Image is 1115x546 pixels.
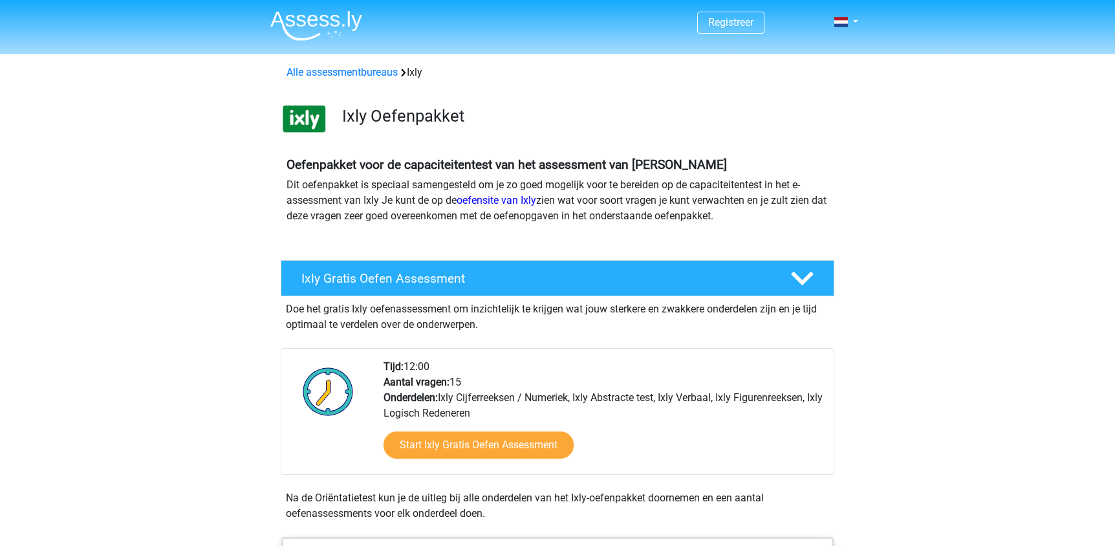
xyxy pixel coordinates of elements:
[281,490,834,521] div: Na de Oriëntatietest kun je de uitleg bij alle onderdelen van het Ixly-oefenpakket doornemen en e...
[287,177,828,224] p: Dit oefenpakket is speciaal samengesteld om je zo goed mogelijk voor te bereiden op de capaciteit...
[342,106,824,126] h3: Ixly Oefenpakket
[374,359,833,474] div: 12:00 15 Ixly Cijferreeksen / Numeriek, Ixly Abstracte test, Ixly Verbaal, Ixly Figurenreeksen, I...
[708,16,753,28] a: Registreer
[384,376,449,388] b: Aantal vragen:
[296,359,361,424] img: Klok
[384,391,438,404] b: Onderdelen:
[384,431,574,459] a: Start Ixly Gratis Oefen Assessment
[281,65,834,80] div: Ixly
[287,157,727,172] b: Oefenpakket voor de capaciteitentest van het assessment van [PERSON_NAME]
[281,296,834,333] div: Doe het gratis Ixly oefenassessment om inzichtelijk te krijgen wat jouw sterkere en zwakkere onde...
[287,66,398,78] a: Alle assessmentbureaus
[301,271,770,286] h4: Ixly Gratis Oefen Assessment
[281,96,327,142] img: ixly.png
[276,260,839,296] a: Ixly Gratis Oefen Assessment
[384,360,404,373] b: Tijd:
[270,10,362,41] img: Assessly
[457,194,536,206] a: oefensite van Ixly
